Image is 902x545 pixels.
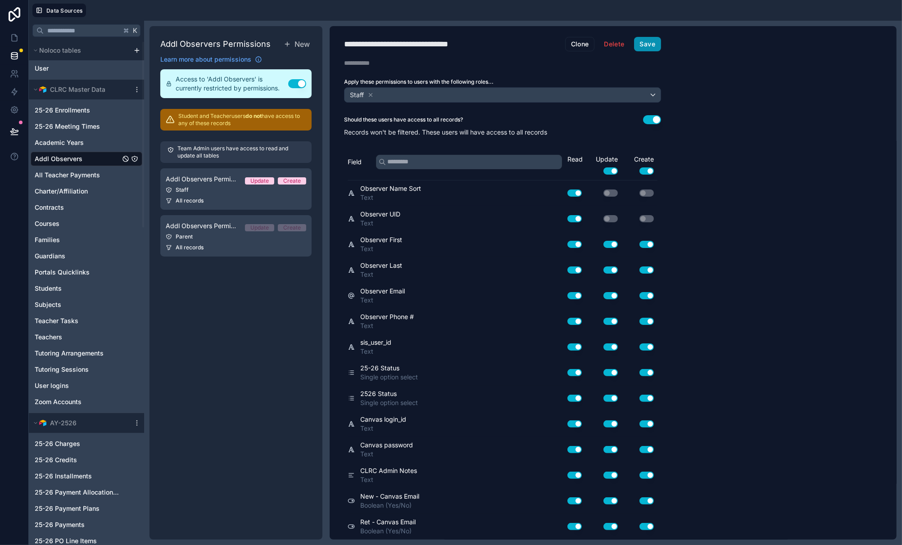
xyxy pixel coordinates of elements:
[35,235,60,244] span: Families
[360,518,416,527] span: Ret - Canvas Email
[35,106,90,115] span: 25-26 Enrollments
[35,472,92,481] span: 25-26 Installments
[35,171,120,180] a: All Teacher Payments
[360,193,421,202] span: Text
[621,155,657,175] div: Create
[360,235,402,244] span: Observer First
[598,37,630,51] button: Delete
[35,349,104,358] span: Tutoring Arrangements
[35,187,88,196] span: Charter/Affiliation
[176,197,204,204] span: All records
[283,177,301,185] div: Create
[360,261,402,270] span: Observer Last
[360,364,418,373] span: 25-26 Status
[35,64,49,73] span: User
[35,439,80,448] span: 25-26 Charges
[176,75,288,93] span: Access to 'Addl Observers' is currently restricted by permissions.
[35,381,120,390] a: User logins
[35,203,120,212] a: Contracts
[360,296,405,305] span: Text
[35,455,120,464] a: 25-26 Credits
[31,518,142,532] div: 25-26 Payments
[31,330,142,344] div: Teachers
[177,145,304,159] p: Team Admin users have access to read and update all tables
[634,37,661,51] button: Save
[35,316,120,325] a: Teacher Tasks
[35,252,65,261] span: Guardians
[31,395,142,409] div: Zoom Accounts
[31,362,142,377] div: Tutoring Sessions
[31,135,142,150] div: Academic Years
[283,224,301,231] div: Create
[360,415,406,424] span: Canvas login_id
[31,297,142,312] div: Subjects
[250,177,269,185] div: Update
[35,333,120,342] a: Teachers
[295,39,310,50] span: New
[360,501,419,510] span: Boolean (Yes/No)
[360,244,402,253] span: Text
[160,168,312,210] a: Addl Observers Permission 1UpdateCreateStaffAll records
[31,200,142,215] div: Contracts
[35,504,100,513] span: 25-26 Payment Plans
[39,86,46,93] img: Airtable Logo
[160,38,271,50] h1: Addl Observers Permissions
[35,219,120,228] a: Courses
[160,215,312,257] a: Addl Observers Permission - ParentUpdateCreateParentAll records
[245,113,262,119] strong: do not
[360,527,416,536] span: Boolean (Yes/No)
[31,453,142,467] div: 25-26 Credits
[166,186,306,194] div: Staff
[31,233,142,247] div: Families
[35,252,120,261] a: Guardians
[567,155,585,164] div: Read
[31,469,142,483] div: 25-26 Installments
[31,437,142,451] div: 25-26 Charges
[166,221,238,230] span: Addl Observers Permission - Parent
[35,397,120,406] a: Zoom Accounts
[35,300,61,309] span: Subjects
[31,168,142,182] div: All Teacher Payments
[35,504,120,513] a: 25-26 Payment Plans
[360,373,418,382] span: Single option select
[35,187,120,196] a: Charter/Affiliation
[35,106,120,115] a: 25-26 Enrollments
[32,4,86,17] button: Data Sources
[50,85,105,94] span: CLRC Master Data
[31,281,142,296] div: Students
[50,419,77,428] span: AY-2526
[360,210,400,219] span: Observer UID
[35,235,120,244] a: Families
[132,27,138,34] span: K
[35,333,62,342] span: Teachers
[344,78,661,86] label: Apply these permissions to users with the following roles...
[360,398,418,407] span: Single option select
[35,472,120,481] a: 25-26 Installments
[360,338,391,347] span: sis_user_id
[31,314,142,328] div: Teacher Tasks
[350,90,364,99] span: Staff
[35,138,84,147] span: Academic Years
[39,419,46,427] img: Airtable Logo
[160,55,251,64] span: Learn more about permissions
[35,203,64,212] span: Contracts
[360,492,419,501] span: New - Canvas Email
[35,439,120,448] a: 25-26 Charges
[31,152,142,166] div: Addl Observers
[360,219,400,228] span: Text
[360,312,414,321] span: Observer Phone #
[35,300,120,309] a: Subjects
[31,103,142,117] div: 25-26 Enrollments
[31,119,142,134] div: 25-26 Meeting Times
[31,83,130,96] button: Airtable LogoCLRC Master Data
[31,265,142,279] div: Portals Quicklinks
[176,244,204,251] span: All records
[360,321,414,330] span: Text
[360,270,402,279] span: Text
[166,175,238,184] span: Addl Observers Permission 1
[35,397,82,406] span: Zoom Accounts
[35,171,100,180] span: All Teacher Payments
[35,365,89,374] span: Tutoring Sessions
[360,475,417,484] span: Text
[31,485,142,500] div: 25-26 Payment Allocations (junction)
